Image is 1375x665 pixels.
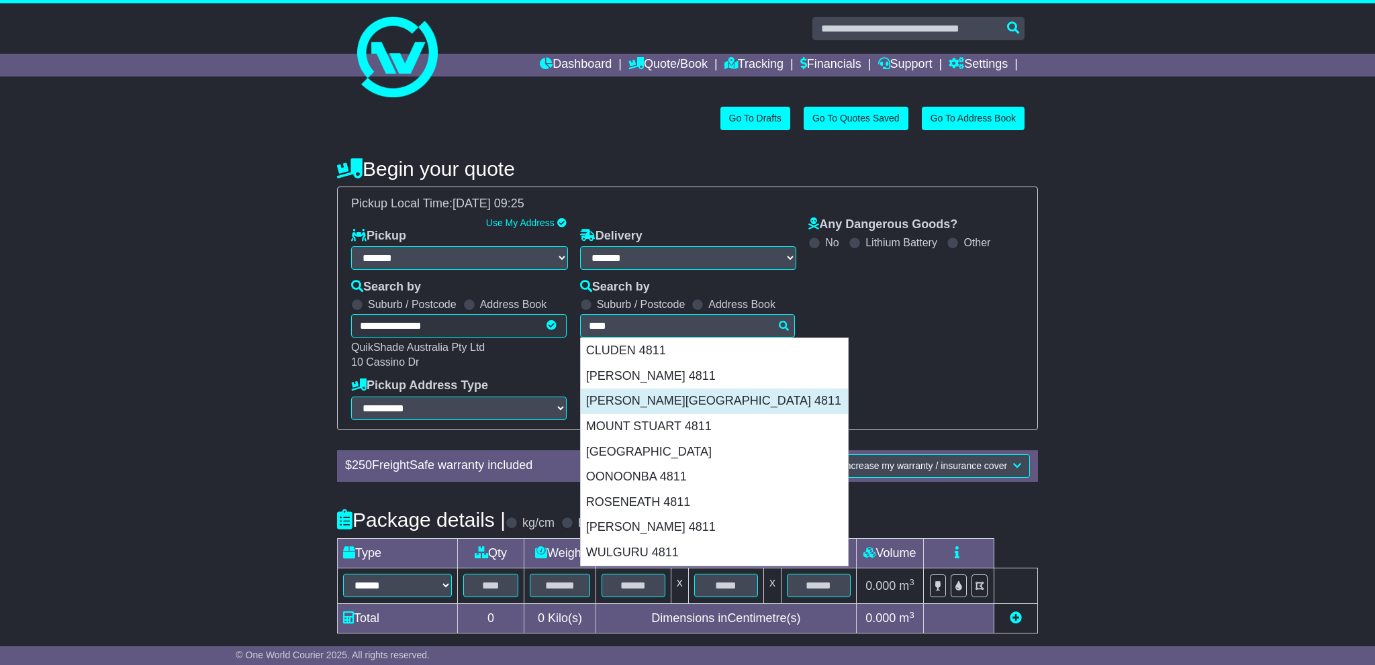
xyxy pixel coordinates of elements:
[480,298,547,311] label: Address Book
[922,107,1025,130] a: Go To Address Book
[1010,611,1022,625] a: Add new item
[581,364,848,389] div: [PERSON_NAME] 4811
[581,464,848,490] div: OONOONBA 4811
[724,54,784,76] a: Tracking
[351,229,406,244] label: Pickup
[804,107,908,130] a: Go To Quotes Saved
[338,538,458,568] td: Type
[949,54,1008,76] a: Settings
[351,280,421,295] label: Search by
[581,338,848,364] div: CLUDEN 4811
[351,342,485,353] span: QuikShade Australia Pty Ltd
[581,440,848,465] div: [GEOGRAPHIC_DATA]
[825,236,839,249] label: No
[540,54,612,76] a: Dashboard
[580,280,650,295] label: Search by
[581,389,848,414] div: [PERSON_NAME][GEOGRAPHIC_DATA] 4811
[236,650,430,660] span: © One World Courier 2025. All rights reserved.
[337,509,506,531] h4: Package details |
[899,579,914,593] span: m
[597,298,685,311] label: Suburb / Postcode
[843,460,1007,471] span: Increase my warranty / insurance cover
[344,197,1031,211] div: Pickup Local Time:
[628,54,708,76] a: Quote/Book
[865,236,937,249] label: Lithium Battery
[808,217,957,232] label: Any Dangerous Goods?
[524,538,596,568] td: Weight
[351,356,419,368] span: 10 Cassino Dr
[865,579,896,593] span: 0.000
[856,538,923,568] td: Volume
[351,378,488,393] label: Pickup Address Type
[899,611,914,625] span: m
[580,229,643,244] label: Delivery
[963,236,990,249] label: Other
[524,604,596,633] td: Kilo(s)
[708,298,775,311] label: Address Book
[538,611,544,625] span: 0
[596,604,856,633] td: Dimensions in Centimetre(s)
[763,568,781,604] td: x
[671,568,688,604] td: x
[909,610,914,620] sup: 3
[522,516,555,531] label: kg/cm
[909,577,914,587] sup: 3
[578,516,600,531] label: lb/in
[581,490,848,515] div: ROSENEATH 4811
[878,54,933,76] a: Support
[581,540,848,566] div: WULGURU 4811
[368,298,457,311] label: Suburb / Postcode
[352,458,372,472] span: 250
[457,604,524,633] td: 0
[337,158,1038,180] h4: Begin your quote
[338,458,726,473] div: $ FreightSafe warranty included
[486,217,555,228] a: Use My Address
[338,604,458,633] td: Total
[581,515,848,540] div: [PERSON_NAME] 4811
[453,197,524,210] span: [DATE] 09:25
[457,538,524,568] td: Qty
[835,454,1030,478] button: Increase my warranty / insurance cover
[581,414,848,440] div: MOUNT STUART 4811
[865,611,896,625] span: 0.000
[800,54,861,76] a: Financials
[720,107,790,130] a: Go To Drafts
